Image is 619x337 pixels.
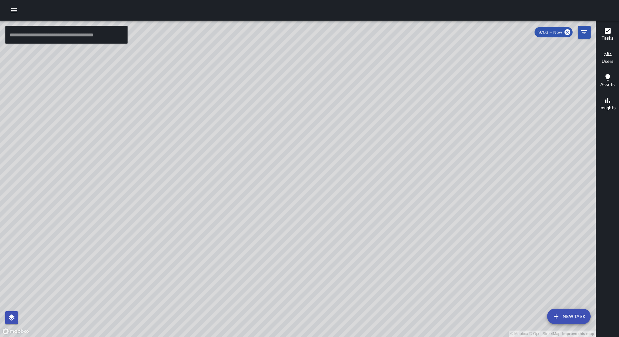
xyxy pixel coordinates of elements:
[599,104,616,111] h6: Insights
[600,81,615,88] h6: Assets
[535,27,573,37] div: 9/03 — Now
[535,30,566,35] span: 9/03 — Now
[602,35,614,42] h6: Tasks
[578,26,591,39] button: Filters
[596,46,619,70] button: Users
[547,309,591,324] button: New Task
[602,58,614,65] h6: Users
[596,23,619,46] button: Tasks
[596,93,619,116] button: Insights
[596,70,619,93] button: Assets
